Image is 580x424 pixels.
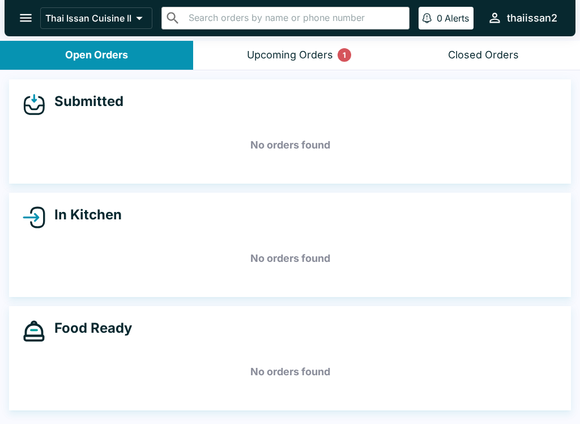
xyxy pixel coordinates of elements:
h5: No orders found [23,351,557,392]
div: Open Orders [65,49,128,62]
p: 1 [343,49,346,61]
p: Thai Issan Cuisine II [45,12,131,24]
div: Upcoming Orders [247,49,333,62]
div: Closed Orders [448,49,519,62]
h5: No orders found [23,238,557,279]
div: thaiissan2 [507,11,557,25]
h4: Food Ready [45,320,132,337]
input: Search orders by name or phone number [185,10,404,26]
button: Thai Issan Cuisine II [40,7,152,29]
h4: In Kitchen [45,206,122,223]
p: 0 [437,12,442,24]
h4: Submitted [45,93,123,110]
button: thaiissan2 [483,6,562,30]
button: open drawer [11,3,40,32]
p: Alerts [445,12,469,24]
h5: No orders found [23,125,557,166]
